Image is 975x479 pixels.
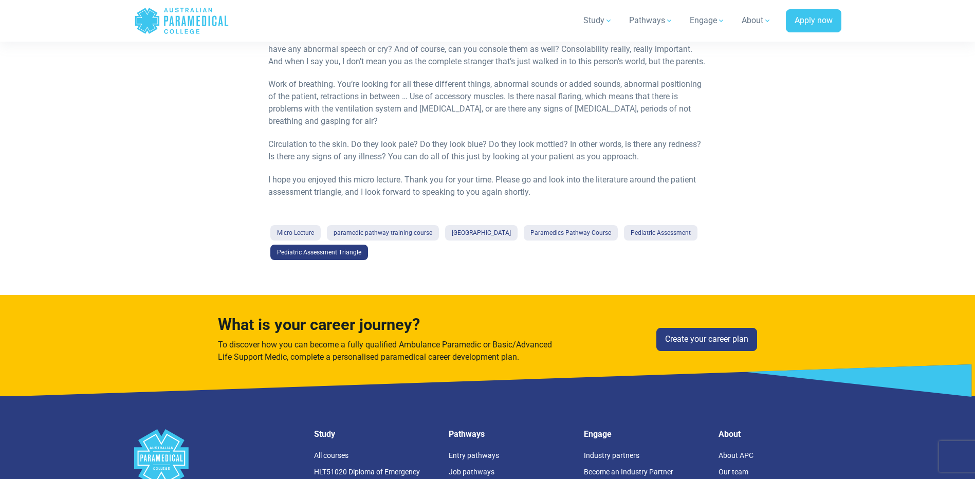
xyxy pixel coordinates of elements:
h5: Engage [584,429,707,439]
a: Pediatric Assessment Triangle [270,245,368,260]
h4: What is your career journey? [218,316,556,335]
p: Circulation to the skin. Do they look pale? Do they look blue? Do they look mottled? In other wor... [268,138,707,163]
a: Engage [684,6,731,35]
a: Pathways [623,6,679,35]
a: Job pathways [449,468,494,476]
a: Study [577,6,619,35]
a: About [735,6,778,35]
a: About APC [719,451,753,459]
p: Abnormal look or gaze. In other words, are they looking at you, are they not? Are they looking se... [268,31,707,68]
h5: Study [314,429,437,439]
h5: About [719,429,841,439]
a: Pediatric Assessment [624,225,697,241]
a: Our team [719,468,748,476]
a: Paramedics Pathway Course [524,225,618,241]
a: [GEOGRAPHIC_DATA] [445,225,518,241]
a: Become an Industry Partner [584,468,673,476]
p: I hope you enjoyed this micro lecture. Thank you for your time. Please go and look into the liter... [268,174,707,198]
a: Entry pathways [449,451,499,459]
p: Work of breathing. You’re looking for all these different things, abnormal sounds or added sounds... [268,78,707,127]
a: All courses [314,451,348,459]
a: Apply now [786,9,841,33]
a: Australian Paramedical College [134,4,229,38]
h5: Pathways [449,429,572,439]
a: Industry partners [584,451,639,459]
span: To discover how you can become a fully qualified Ambulance Paramedic or Basic/Advanced Life Suppo... [218,340,552,362]
a: Create your career plan [656,328,757,352]
a: paramedic pathway training course [327,225,439,241]
a: Micro Lecture [270,225,321,241]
